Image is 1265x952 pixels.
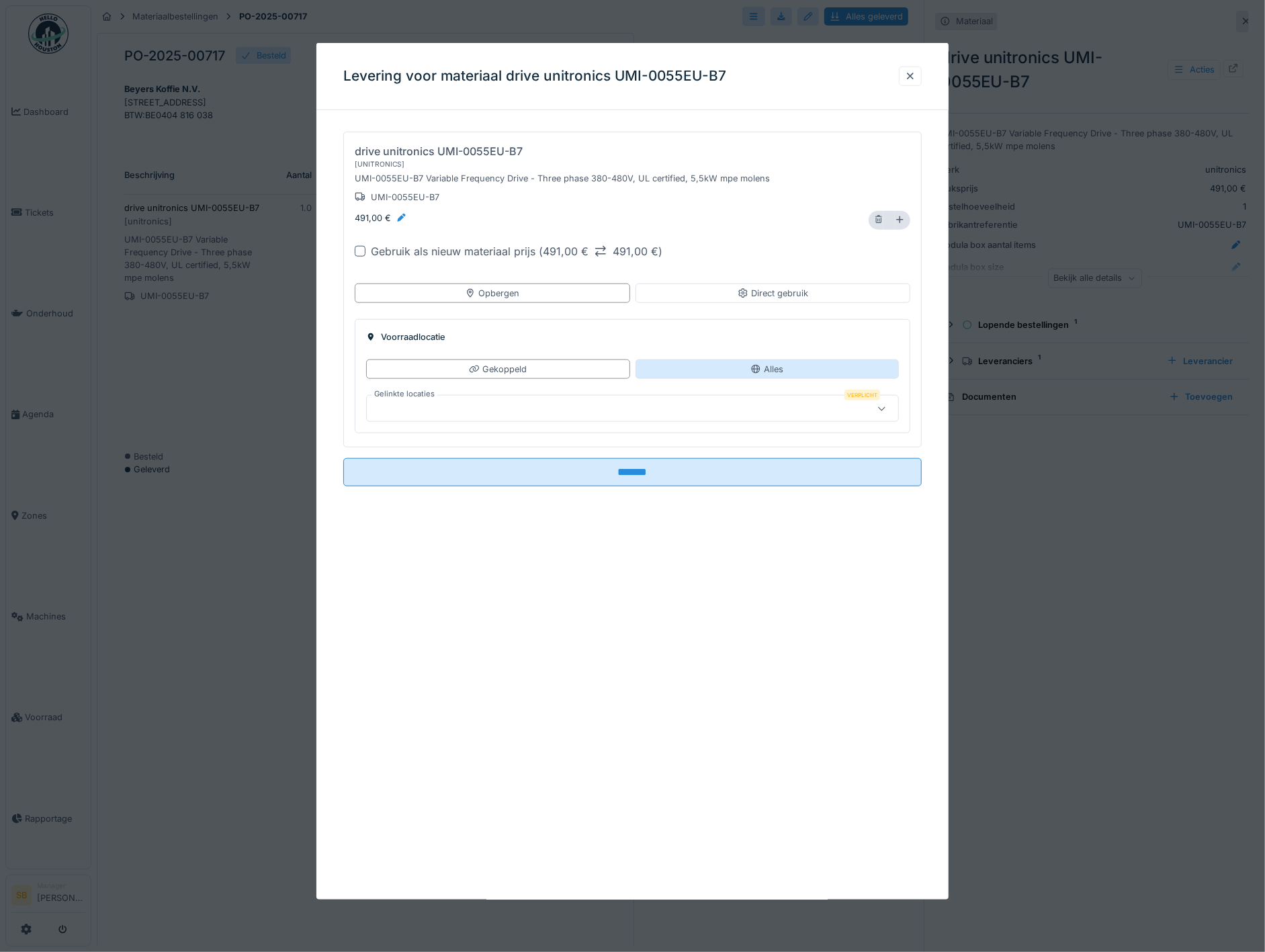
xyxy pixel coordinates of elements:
[355,169,858,187] div: UMI-0055EU-B7 Variable Frequency Drive - Three phase 380-480V, UL certified, 5,5kW mpe molens
[738,287,808,300] div: Direct gebruik
[371,243,662,259] div: Gebruik als nieuw materiaal prijs ( )
[372,388,437,400] label: Gelinkte locaties
[343,68,726,85] h3: Levering voor materiaal drive unitronics UMI-0055EU-B7
[355,159,404,169] div: [ unitronics ]
[750,363,783,376] div: Alles
[366,331,900,343] div: Voorraadlocatie
[355,190,439,203] div: UMI-0055EU-B7
[469,363,527,376] div: Gekoppeld
[543,243,658,259] div: 491,00 € 491,00 €
[465,287,519,300] div: Opbergen
[844,390,880,400] div: Verplicht
[355,143,523,159] div: drive unitronics UMI-0055EU-B7
[355,211,407,224] div: 491,00 €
